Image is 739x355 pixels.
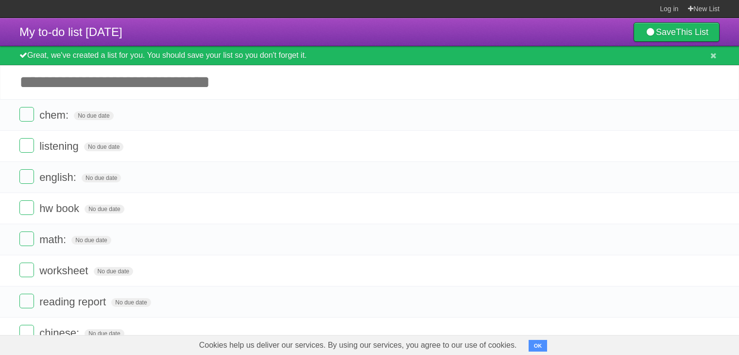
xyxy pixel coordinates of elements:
[189,336,527,355] span: Cookies help us deliver our services. By using our services, you agree to our use of cookies.
[676,27,708,37] b: This List
[19,107,34,122] label: Done
[39,171,79,183] span: english:
[39,327,82,339] span: chinese:
[634,22,720,42] a: SaveThis List
[85,205,124,213] span: No due date
[39,202,82,214] span: hw book
[84,142,123,151] span: No due date
[19,138,34,153] label: Done
[19,294,34,308] label: Done
[94,267,133,276] span: No due date
[111,298,151,307] span: No due date
[82,174,121,182] span: No due date
[19,325,34,339] label: Done
[19,25,122,38] span: My to-do list [DATE]
[85,329,124,338] span: No due date
[19,169,34,184] label: Done
[39,265,90,277] span: worksheet
[39,109,71,121] span: chem:
[19,231,34,246] label: Done
[74,111,113,120] span: No due date
[19,263,34,277] label: Done
[71,236,111,245] span: No due date
[39,140,81,152] span: listening
[19,200,34,215] label: Done
[39,296,108,308] span: reading report
[529,340,548,352] button: OK
[39,233,69,246] span: math:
